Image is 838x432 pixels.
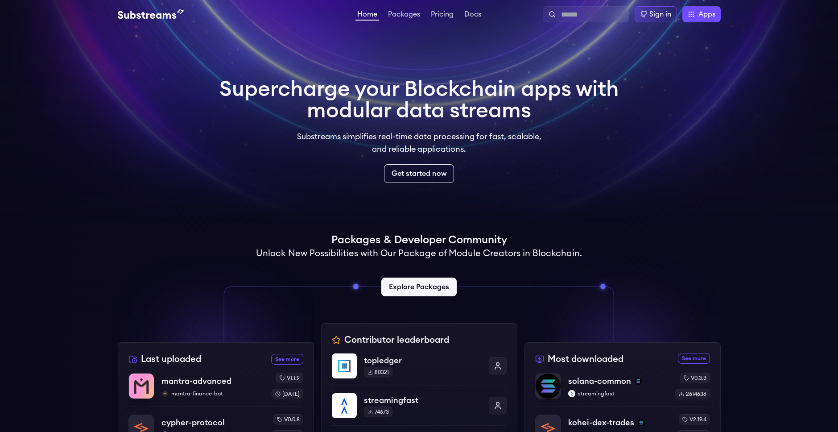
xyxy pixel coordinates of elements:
[276,373,303,383] div: v1.1.9
[536,374,561,399] img: solana-common
[381,278,457,296] a: Explore Packages
[678,353,710,364] a: See more most downloaded packages
[256,247,582,260] h2: Unlock New Possibilities with Our Package of Module Creators in Blockchain.
[568,375,631,387] p: solana-common
[161,390,264,397] p: mantra-finance-bot
[161,416,225,429] p: cypher-protocol
[355,11,379,21] a: Home
[679,414,710,425] div: v2.19.4
[386,11,422,20] a: Packages
[271,354,303,365] a: See more recently uploaded packages
[364,407,392,417] div: 74673
[273,414,303,425] div: v0.0.8
[568,390,575,397] img: streamingfast
[680,373,710,383] div: v0.3.3
[462,11,483,20] a: Docs
[535,373,710,407] a: solana-commonsolana-commonsolanastreamingfaststreamingfastv0.3.32614636
[128,373,303,407] a: mantra-advancedmantra-advancedmantra-finance-botmantra-finance-botv1.1.9[DATE]
[161,375,231,387] p: mantra-advanced
[698,9,715,20] span: Apps
[635,6,677,22] a: Sign in
[331,233,507,247] h1: Packages & Developer Community
[332,353,507,386] a: topledgertopledger80321
[364,367,392,378] div: 80321
[635,378,642,385] img: solana
[129,374,154,399] img: mantra-advanced
[638,419,645,426] img: solana
[118,9,184,20] img: Substream's logo
[332,393,357,418] img: streamingfast
[161,390,169,397] img: mantra-finance-bot
[429,11,455,20] a: Pricing
[384,164,454,183] a: Get started now
[291,130,548,155] p: Substreams simplifies real-time data processing for fast, scalable, and reliable applications.
[568,390,668,397] p: streamingfast
[364,354,482,367] p: topledger
[568,416,634,429] p: kohei-dex-trades
[332,386,507,425] a: streamingfaststreamingfast74673
[364,394,482,407] p: streamingfast
[272,389,303,399] div: [DATE]
[675,389,710,399] div: 2614636
[332,353,357,378] img: topledger
[219,79,619,121] h1: Supercharge your Blockchain apps with modular data streams
[649,9,671,20] div: Sign in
